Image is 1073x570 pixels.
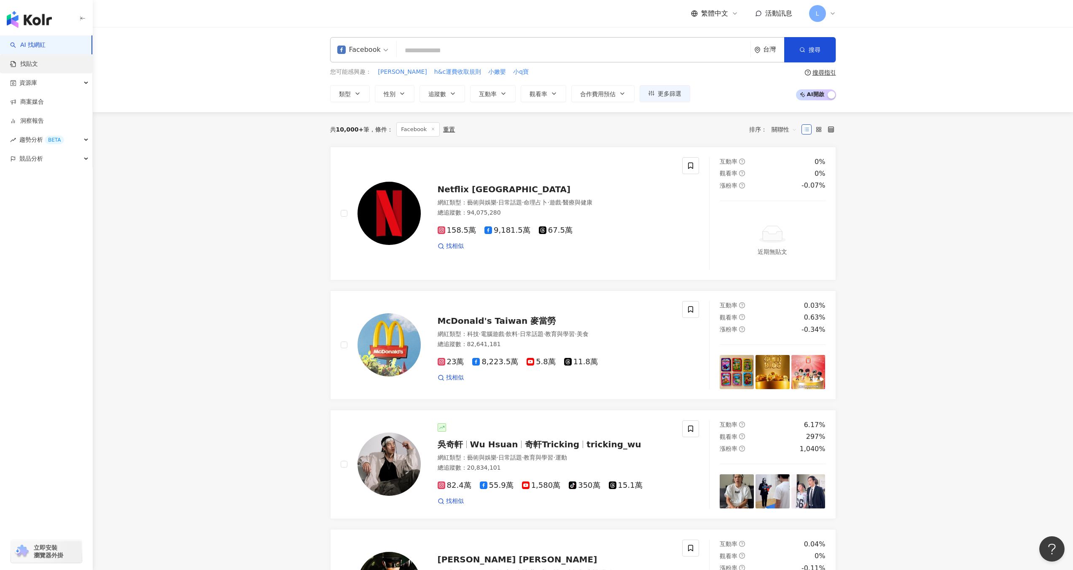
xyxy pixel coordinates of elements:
div: 近期無貼文 [758,247,787,256]
span: 教育與學習 [524,454,553,461]
span: 遊戲 [549,199,561,206]
div: 網紅類型 ： [438,330,672,339]
span: [PERSON_NAME] [378,68,427,76]
span: 活動訊息 [765,9,792,17]
span: · [547,199,549,206]
span: 醫療與健康 [563,199,592,206]
span: 日常話題 [498,454,522,461]
span: question-circle [739,326,745,332]
span: 資源庫 [19,73,37,92]
span: 運動 [555,454,567,461]
button: 小q寶 [513,67,529,77]
span: · [479,331,481,337]
a: 找相似 [438,374,464,382]
img: KOL Avatar [358,182,421,245]
img: post-image [756,355,790,389]
span: 互動率 [479,91,497,97]
span: 找相似 [446,242,464,250]
span: · [543,331,545,337]
a: 找相似 [438,497,464,505]
img: KOL Avatar [358,433,421,496]
span: question-circle [739,541,745,547]
span: 命理占卜 [524,199,547,206]
span: · [497,454,498,461]
div: 台灣 [763,46,784,53]
div: 網紅類型 ： [438,454,672,462]
span: Netflix [GEOGRAPHIC_DATA] [438,184,571,194]
button: 合作費用預估 [571,85,635,102]
img: KOL Avatar [358,313,421,376]
div: 0% [815,551,825,561]
span: · [522,199,524,206]
span: 繁體中文 [701,9,728,18]
span: 類型 [339,91,351,97]
span: 趨勢分析 [19,130,64,149]
span: rise [10,137,16,143]
div: 搜尋指引 [812,69,836,76]
div: 排序： [749,123,801,136]
div: 297% [806,432,826,441]
span: · [522,454,524,461]
span: 10,000+ [336,126,364,133]
span: 小q寶 [513,68,529,76]
div: 6.17% [804,420,826,430]
span: 觀看率 [720,170,737,177]
button: 類型 [330,85,370,102]
div: 1,040% [799,444,825,454]
span: 日常話題 [520,331,543,337]
img: post-image [756,474,790,508]
span: 搜尋 [809,46,820,53]
span: 55.9萬 [480,481,514,490]
img: chrome extension [13,545,30,558]
button: [PERSON_NAME] [378,67,428,77]
img: post-image [720,474,754,508]
div: 重置 [443,126,455,133]
a: searchAI 找網紅 [10,41,46,49]
button: 更多篩選 [640,85,690,102]
span: 觀看率 [720,433,737,440]
div: 0.03% [804,301,826,310]
span: L [816,9,819,18]
div: 網紅類型 ： [438,199,672,207]
span: 競品分析 [19,149,43,168]
span: Wu Hsuan [470,439,518,449]
span: 23萬 [438,358,464,366]
span: 觀看率 [530,91,547,97]
span: 性別 [384,91,395,97]
div: Facebook [337,43,381,56]
span: 更多篩選 [658,90,681,97]
span: 1,580萬 [522,481,561,490]
span: 藝術與娛樂 [467,454,497,461]
span: question-circle [739,433,745,439]
button: 性別 [375,85,414,102]
span: [PERSON_NAME] [PERSON_NAME] [438,554,597,565]
span: 漲粉率 [720,326,737,333]
div: 總追蹤數 ： 94,075,280 [438,209,672,217]
span: 67.5萬 [539,226,573,235]
span: McDonald's Taiwan 麥當勞 [438,316,556,326]
span: 觀看率 [720,314,737,321]
button: 搜尋 [784,37,836,62]
a: KOL AvatarMcDonald's Taiwan 麥當勞網紅類型：科技·電腦遊戲·飲料·日常話題·教育與學習·美食總追蹤數：82,641,18123萬8,223.5萬5.8萬11.8萬找相... [330,290,836,400]
span: 漲粉率 [720,445,737,452]
span: question-circle [805,70,811,75]
span: 關聯性 [772,123,797,136]
span: 5.8萬 [527,358,556,366]
span: 合作費用預估 [580,91,616,97]
div: 共 筆 [330,126,370,133]
span: 158.5萬 [438,226,476,235]
span: 350萬 [569,481,600,490]
span: 小嫩嬰 [488,68,506,76]
a: KOL Avatar吳奇軒Wu Hsuan奇軒Trickingtricking_wu網紅類型：藝術與娛樂·日常話題·教育與學習·運動總追蹤數：20,834,10182.4萬55.9萬1,580萬... [330,410,836,519]
button: 觀看率 [521,85,566,102]
div: 0.63% [804,313,826,322]
span: tricking_wu [586,439,641,449]
span: · [575,331,576,337]
span: 教育與學習 [545,331,575,337]
button: 小嫩嬰 [488,67,506,77]
span: 您可能感興趣： [330,68,371,76]
span: question-circle [739,159,745,164]
span: 日常話題 [498,199,522,206]
span: 15.1萬 [609,481,643,490]
span: 條件 ： [369,126,393,133]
